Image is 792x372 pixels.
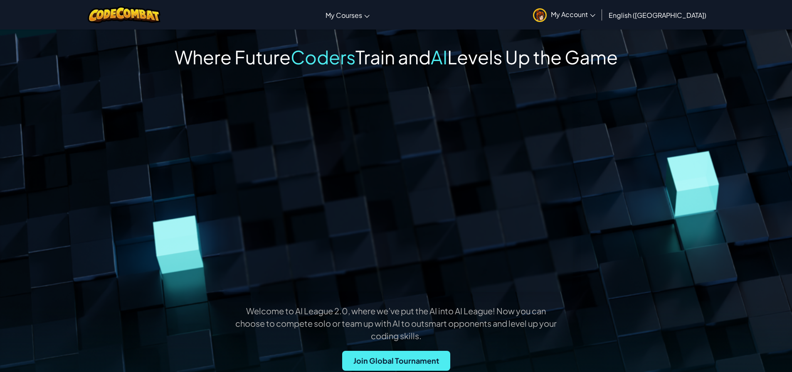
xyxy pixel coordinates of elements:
[326,11,362,20] span: My Courses
[551,10,595,19] span: My Account
[88,6,160,23] img: CodeCombat logo
[98,305,695,317] p: Welcome to AI League 2.0, where we’ve put the AI into AI League! Now you can
[321,4,374,26] a: My Courses
[355,45,431,69] span: Train and
[291,45,355,69] span: Coders
[98,330,695,342] p: coding skills.
[342,351,450,371] button: Join Global Tournament
[98,318,695,329] p: choose to compete solo or team up with AI to outsmart opponents and level up your
[609,11,706,20] span: English ([GEOGRAPHIC_DATA])
[533,8,547,22] img: avatar
[529,2,600,28] a: My Account
[175,45,291,69] span: Where Future
[447,45,618,69] span: Levels Up the Game
[431,45,447,69] span: AI
[604,4,711,26] a: English ([GEOGRAPHIC_DATA])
